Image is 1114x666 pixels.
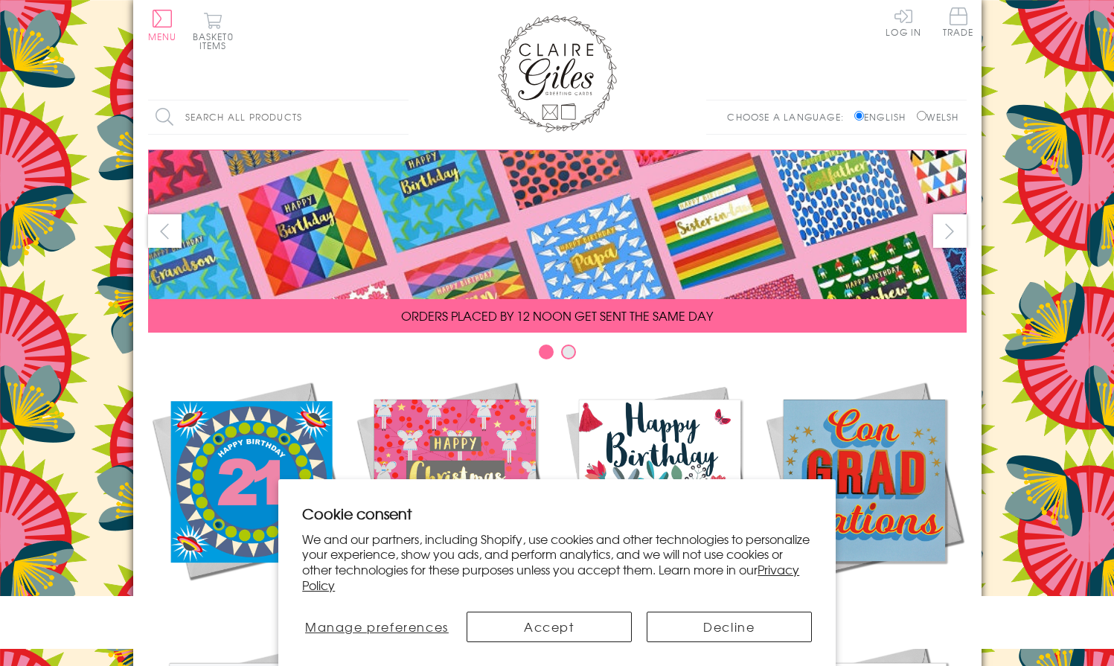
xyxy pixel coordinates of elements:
[394,100,409,134] input: Search
[193,12,234,50] button: Basket0 items
[943,7,974,39] a: Trade
[762,378,967,612] a: Academic
[539,345,554,359] button: Carousel Page 1 (Current Slide)
[917,110,959,124] label: Welsh
[498,15,617,132] img: Claire Giles Greetings Cards
[148,344,967,367] div: Carousel Pagination
[886,7,921,36] a: Log In
[353,378,557,612] a: Christmas
[401,307,713,324] span: ORDERS PLACED BY 12 NOON GET SENT THE SAME DAY
[917,111,926,121] input: Welsh
[557,378,762,612] a: Birthdays
[148,214,182,248] button: prev
[302,531,812,593] p: We and our partners, including Shopify, use cookies and other technologies to personalize your ex...
[933,214,967,248] button: next
[854,111,864,121] input: English
[302,612,451,642] button: Manage preferences
[854,110,913,124] label: English
[727,110,851,124] p: Choose a language:
[826,594,903,612] span: Academic
[199,30,234,52] span: 0 items
[561,345,576,359] button: Carousel Page 2
[148,100,409,134] input: Search all products
[201,594,298,612] span: New Releases
[302,503,812,524] h2: Cookie consent
[148,378,353,612] a: New Releases
[647,612,812,642] button: Decline
[148,30,177,43] span: Menu
[467,612,632,642] button: Accept
[305,618,449,635] span: Manage preferences
[943,7,974,36] span: Trade
[302,560,799,594] a: Privacy Policy
[148,10,177,41] button: Menu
